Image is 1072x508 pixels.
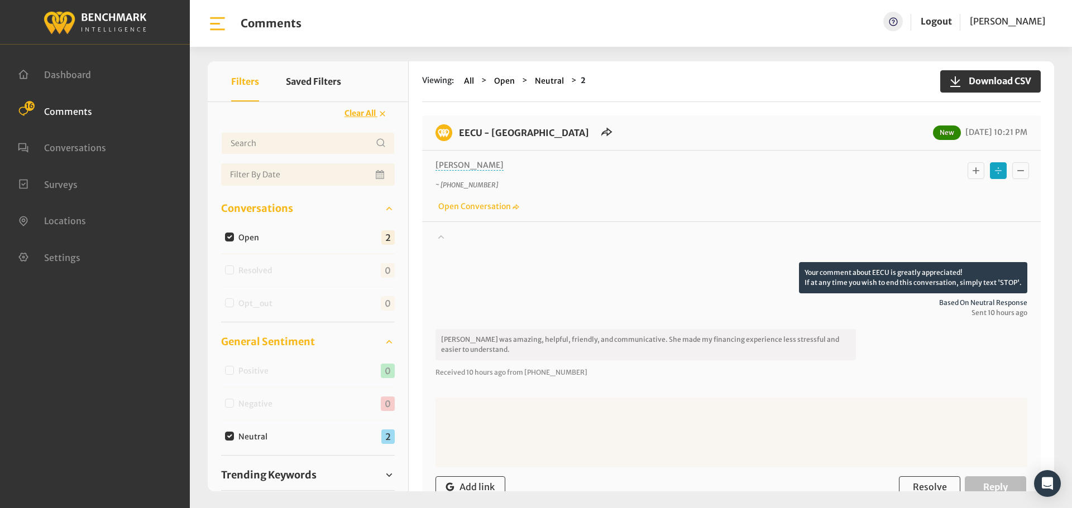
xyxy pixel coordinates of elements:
[381,364,395,378] span: 0
[381,230,395,245] span: 2
[466,368,506,376] span: 10 hours ago
[422,75,454,88] span: Viewing:
[899,476,960,497] button: Resolve
[532,75,567,88] button: Neutral
[44,251,80,263] span: Settings
[435,124,452,141] img: benchmark
[18,105,92,116] a: Comments 16
[221,132,395,154] input: Username
[435,201,519,211] a: Open Conversation
[25,101,35,111] span: 16
[18,141,106,152] a: Conversations
[970,12,1045,31] a: [PERSON_NAME]
[921,12,952,31] a: Logout
[44,69,91,80] span: Dashboard
[381,296,395,311] span: 0
[491,75,518,88] button: Open
[933,125,961,140] span: New
[221,334,315,349] span: General Sentiment
[234,365,277,377] label: Positive
[435,181,498,189] i: ~ [PHONE_NUMBER]
[1034,470,1061,497] div: Open Intercom Messenger
[962,74,1031,88] span: Download CSV
[18,68,91,79] a: Dashboard
[940,70,1041,93] button: Download CSV
[344,108,376,118] span: Clear All
[963,127,1027,137] span: [DATE] 10:21 PM
[225,233,234,241] input: Open
[435,298,1027,308] span: Based on neutral response
[965,159,1032,182] div: Basic example
[43,8,147,36] img: benchmark
[221,200,395,217] a: Conversations
[799,262,1027,293] p: Your comment about EECU is greatly appreciated! If at any time you wish to end this conversation,...
[234,398,281,410] label: Negative
[221,467,317,482] span: Trending Keywords
[221,163,395,186] input: Date range input field
[381,429,395,444] span: 2
[337,104,395,123] button: Clear All
[921,16,952,27] a: Logout
[18,214,86,225] a: Locations
[381,396,395,411] span: 0
[221,333,395,350] a: General Sentiment
[234,431,276,443] label: Neutral
[18,178,78,189] a: Surveys
[461,75,477,88] button: All
[234,298,281,309] label: Opt_out
[221,467,395,483] a: Trending Keywords
[44,215,86,226] span: Locations
[435,368,465,376] span: Received
[374,163,388,186] button: Open Calendar
[221,201,293,216] span: Conversations
[231,61,259,101] button: Filters
[435,160,504,171] span: [PERSON_NAME]
[581,75,586,85] strong: 2
[435,329,856,360] p: [PERSON_NAME] was amazing, helpful, friendly, and communicative. She made my financing experience...
[44,178,78,190] span: Surveys
[18,251,80,262] a: Settings
[435,476,505,497] button: Add link
[507,368,587,376] span: from [PHONE_NUMBER]
[208,14,227,33] img: bar
[225,432,234,441] input: Neutral
[234,232,268,244] label: Open
[234,265,281,277] label: Resolved
[435,308,1027,318] span: Sent 10 hours ago
[970,16,1045,27] span: [PERSON_NAME]
[913,481,947,492] span: Resolve
[44,142,106,153] span: Conversations
[459,127,589,138] a: EECU - [GEOGRAPHIC_DATA]
[286,61,341,101] button: Saved Filters
[452,124,596,141] h6: EECU - Clinton Way
[44,105,92,117] span: Comments
[381,263,395,278] span: 0
[241,17,301,30] h1: Comments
